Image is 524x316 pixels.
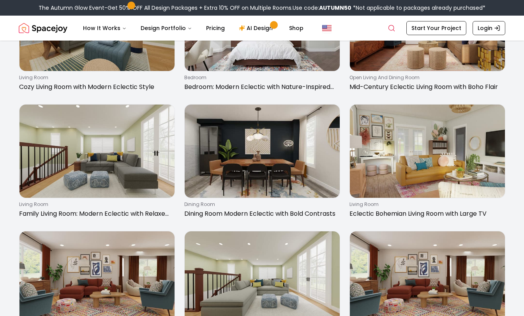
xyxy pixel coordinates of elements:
p: Eclectic Bohemian Living Room with Large TV [349,209,502,218]
nav: Global [19,16,505,41]
a: Eclectic Bohemian Living Room with Large TVliving roomEclectic Bohemian Living Room with Large TV [349,104,505,222]
p: living room [349,201,502,208]
p: Cozy Living Room with Modern Eclectic Style [19,82,172,92]
p: Mid-Century Eclectic Living Room with Boho Flair [349,82,502,92]
b: AUTUMN50 [319,4,351,12]
img: Spacejoy Logo [19,20,67,36]
a: Login [473,21,505,35]
p: living room [19,75,172,81]
a: Shop [283,20,310,36]
span: Use code: [293,4,351,12]
img: Eclectic Bohemian Living Room with Large TV [350,105,505,198]
p: dining room [184,201,337,208]
p: bedroom [184,75,337,81]
img: United States [322,23,332,33]
img: Family Living Room: Modern Eclectic with Relaxed Vibe [19,105,175,198]
nav: Main [77,20,310,36]
p: living room [19,201,172,208]
a: Spacejoy [19,20,67,36]
p: Dining Room Modern Eclectic with Bold Contrasts [184,209,337,218]
a: Family Living Room: Modern Eclectic with Relaxed Vibeliving roomFamily Living Room: Modern Eclect... [19,104,175,222]
a: Start Your Project [406,21,466,35]
a: Pricing [200,20,231,36]
button: Design Portfolio [134,20,198,36]
p: Bedroom: Modern Eclectic with Nature-Inspired Mural [184,82,337,92]
img: Dining Room Modern Eclectic with Bold Contrasts [185,105,340,198]
p: open living and dining room [349,75,502,81]
a: AI Design [233,20,281,36]
a: Dining Room Modern Eclectic with Bold Contrastsdining roomDining Room Modern Eclectic with Bold C... [184,104,340,222]
button: How It Works [77,20,133,36]
span: *Not applicable to packages already purchased* [351,4,485,12]
p: Family Living Room: Modern Eclectic with Relaxed Vibe [19,209,172,218]
div: The Autumn Glow Event-Get 50% OFF All Design Packages + Extra 10% OFF on Multiple Rooms. [39,4,485,12]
